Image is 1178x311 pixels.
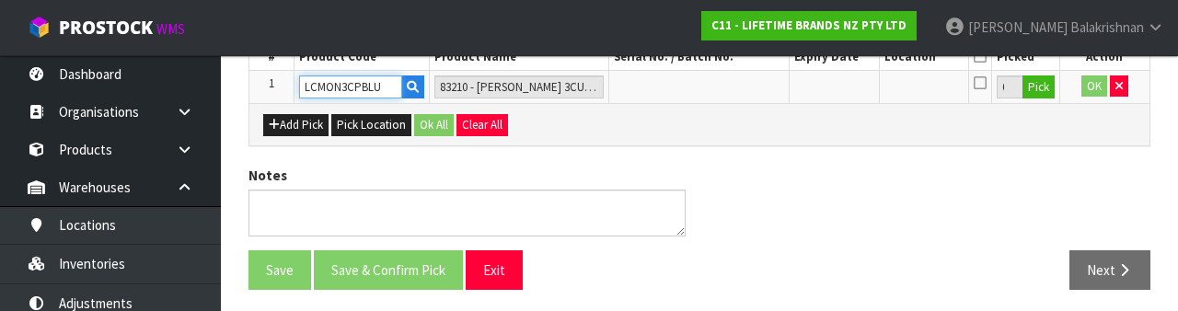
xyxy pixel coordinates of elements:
button: Save & Confirm Pick [314,250,463,290]
span: ProStock [59,16,153,40]
button: Pick Location [331,114,411,136]
button: Next [1069,250,1150,290]
span: [PERSON_NAME] [968,18,1068,36]
span: 1 [269,75,274,91]
button: Exit [466,250,523,290]
img: cube-alt.png [28,16,51,39]
input: Code [299,75,402,98]
strong: C11 - LIFETIME BRANDS NZ PTY LTD [711,17,907,33]
button: Ok All [414,114,454,136]
button: Add Pick [263,114,329,136]
span: Balakrishnan [1070,18,1144,36]
label: Notes [248,166,287,185]
input: Name [434,75,604,98]
button: Pick [1022,75,1055,99]
a: C11 - LIFETIME BRANDS NZ PTY LTD [701,11,917,40]
button: OK [1081,75,1107,98]
button: Clear All [456,114,508,136]
small: WMS [156,20,185,38]
button: Save [248,250,311,290]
